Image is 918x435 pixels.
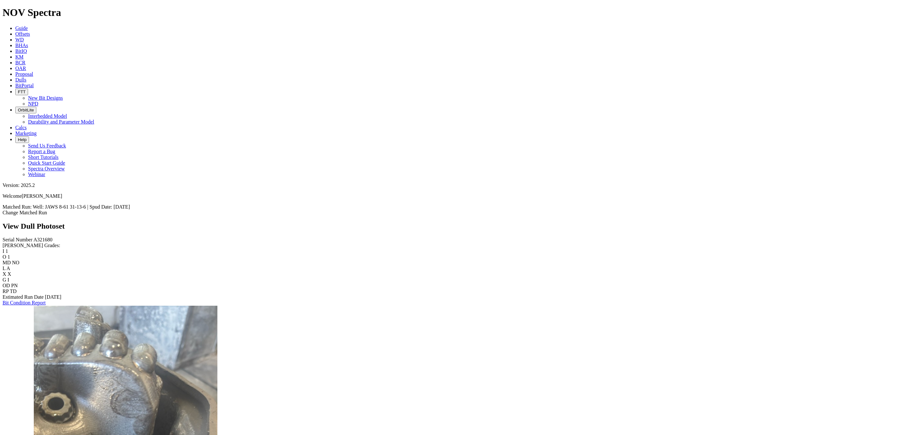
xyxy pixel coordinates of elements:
[3,237,33,242] label: Serial Number
[28,166,65,171] a: Spectra Overview
[28,101,38,106] a: NPD
[12,260,19,265] span: NO
[3,222,915,231] h2: View Dull Photoset
[15,136,29,143] button: Help
[3,266,5,271] label: L
[15,66,26,71] a: OAR
[15,48,27,54] a: BitIQ
[15,31,30,37] a: Offsets
[15,25,28,31] a: Guide
[3,7,915,18] h1: NOV Spectra
[3,300,46,305] a: Bit Condition Report
[3,243,915,248] div: [PERSON_NAME] Grades:
[3,277,6,282] label: G
[11,283,18,288] span: PN
[15,54,24,60] a: KM
[45,294,62,300] span: [DATE]
[28,149,55,154] a: Report a Bug
[10,289,17,294] span: TD
[3,182,915,188] div: Version: 2025.2
[5,248,8,254] span: 1
[3,248,4,254] label: I
[3,204,32,210] span: Matched Run:
[15,60,25,65] a: BCR
[28,119,94,125] a: Durability and Parameter Model
[6,266,10,271] span: A
[28,113,67,119] a: Interbedded Model
[15,131,37,136] a: Marketing
[33,204,130,210] span: Well: JAWS 8-61 31-13-6 | Spud Date: [DATE]
[3,193,915,199] p: Welcome
[3,289,9,294] label: RP
[8,277,9,282] span: I
[28,160,65,166] a: Quick Start Guide
[3,283,10,288] label: OD
[28,154,59,160] a: Short Tutorials
[15,89,28,95] button: FTT
[15,43,28,48] a: BHAs
[3,210,47,215] a: Change Matched Run
[15,71,33,77] a: Proposal
[15,125,27,130] a: Calcs
[3,294,44,300] label: Estimated Run Date
[22,193,62,199] span: [PERSON_NAME]
[28,95,63,101] a: New Bit Designs
[33,237,53,242] span: A321680
[15,37,24,42] a: WD
[8,271,11,277] span: X
[15,107,36,113] button: OrbitLite
[28,172,45,177] a: Webinar
[28,143,66,148] a: Send Us Feedback
[18,89,25,94] span: FTT
[15,83,34,88] a: BitPortal
[18,137,26,142] span: Help
[18,108,34,112] span: OrbitLite
[3,254,6,260] label: O
[3,260,11,265] label: MD
[15,77,26,82] a: Dulls
[3,271,6,277] label: X
[8,254,10,260] span: 1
